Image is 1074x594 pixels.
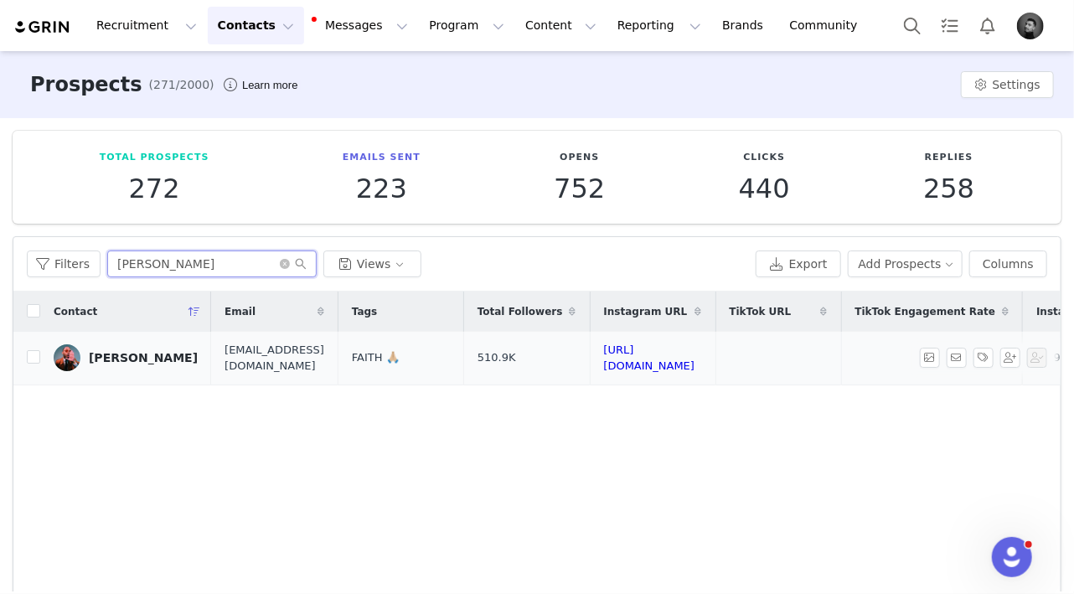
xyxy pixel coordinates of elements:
[89,351,198,364] div: [PERSON_NAME]
[961,71,1054,98] button: Settings
[932,7,968,44] a: Tasks
[554,151,605,165] p: Opens
[923,173,974,204] p: 258
[54,344,198,371] a: [PERSON_NAME]
[54,304,97,319] span: Contact
[1007,13,1061,39] button: Profile
[149,76,214,94] span: (271/2000)
[323,251,421,277] button: Views
[1017,13,1044,39] img: 1998fe3d-db6b-48df-94db-97c3eafea673.jpg
[107,251,317,277] input: Search...
[225,342,324,374] span: [EMAIL_ADDRESS][DOMAIN_NAME]
[305,7,418,44] button: Messages
[27,251,101,277] button: Filters
[848,251,963,277] button: Add Prospects
[295,258,307,270] i: icon: search
[780,7,875,44] a: Community
[554,173,605,204] p: 752
[343,151,421,165] p: Emails Sent
[992,537,1032,577] iframe: Intercom live chat
[604,343,695,373] a: [URL][DOMAIN_NAME]
[730,304,792,319] span: TikTok URL
[739,151,790,165] p: Clicks
[225,304,256,319] span: Email
[419,7,514,44] button: Program
[515,7,607,44] button: Content
[756,251,841,277] button: Export
[607,7,711,44] button: Reporting
[343,173,421,204] p: 223
[712,7,778,44] a: Brands
[208,7,304,44] button: Contacts
[478,349,516,366] span: 510.9K
[604,304,688,319] span: Instagram URL
[352,304,377,319] span: Tags
[280,259,290,269] i: icon: close-circle
[478,304,563,319] span: Total Followers
[86,7,207,44] button: Recruitment
[947,348,973,368] span: Send Email
[30,70,142,100] h3: Prospects
[969,7,1006,44] button: Notifications
[13,19,72,35] img: grin logo
[100,151,209,165] p: Total Prospects
[54,344,80,371] img: fa6ee107-1fde-4d14-8a38-e20e65dfbde4--s.jpg
[894,7,931,44] button: Search
[855,304,996,319] span: TikTok Engagement Rate
[923,151,974,165] p: Replies
[100,173,209,204] p: 272
[239,77,301,94] div: Tooltip anchor
[739,173,790,204] p: 440
[969,251,1047,277] button: Columns
[352,349,400,366] span: FAITH 🙏🏼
